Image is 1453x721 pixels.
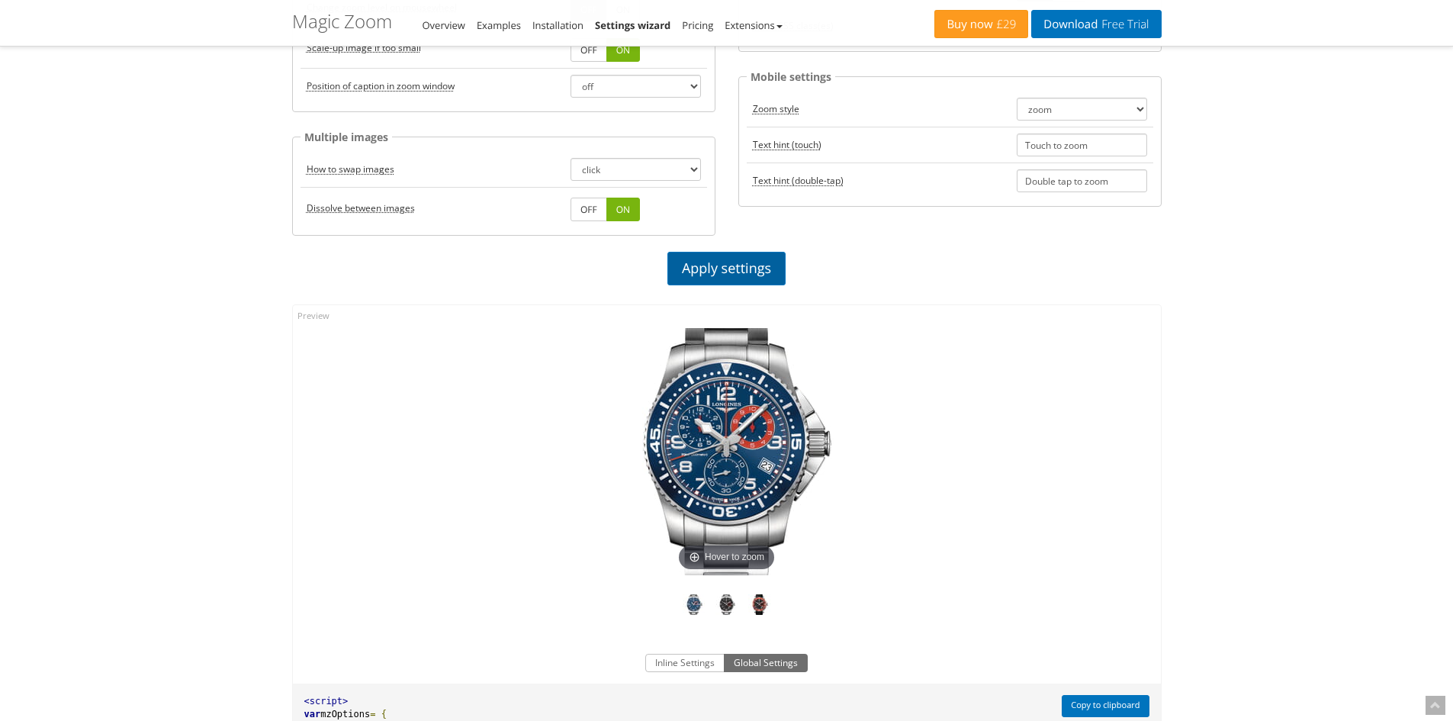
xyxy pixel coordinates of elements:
[724,654,808,672] button: Global Settings
[993,18,1017,31] span: £29
[593,328,860,575] a: Hover to zoom
[1031,10,1161,38] a: DownloadFree Trial
[747,68,835,85] legend: Mobile settings
[1098,18,1149,31] span: Free Trial
[423,18,465,32] a: Overview
[370,709,375,719] span: =
[571,198,607,221] a: OFF
[753,102,799,115] acronym: zoomMode, default: zoom
[292,11,392,31] h1: Magic Zoom
[606,198,640,221] a: ON
[304,696,349,707] span: <script>
[320,709,370,719] span: mzOptions
[307,41,421,54] acronym: upscale, default: true
[571,38,607,62] a: OFF
[606,38,640,62] a: ON
[748,594,770,620] a: Red Hydroconquest
[682,18,713,32] a: Pricing
[301,128,392,146] legend: Multiple images
[683,594,705,620] a: Blue Hydroconquest
[934,10,1028,38] a: Buy now£29
[381,709,387,719] span: {
[477,18,521,32] a: Examples
[304,709,321,719] span: var
[667,252,786,285] a: Apply settings
[532,18,583,32] a: Installation
[307,163,394,175] acronym: selectorTrigger, default: click
[595,18,670,32] a: Settings wizard
[645,654,725,672] button: Inline Settings
[753,138,821,151] acronym: textHoverZoomHint, default: Touch to zoom
[1062,695,1149,717] button: Copy to clipboard
[725,18,782,32] a: Extensions
[753,174,844,187] acronym: textClickZoomHint, default: Double tap to zoom
[307,201,415,214] acronym: transitionEffect, default: true
[307,79,455,92] acronym: zoomCaption, default: off
[715,594,738,620] a: Black Hydroconquest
